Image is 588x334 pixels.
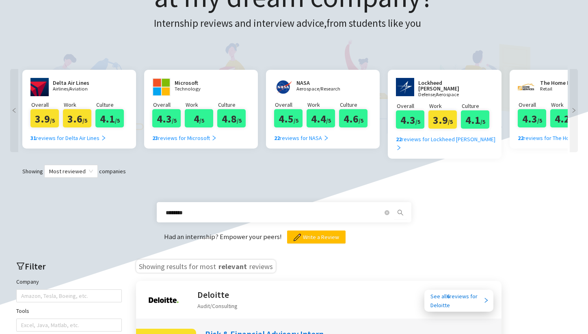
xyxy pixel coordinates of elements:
div: 3.9 [30,109,59,127]
b: 22 [518,134,523,142]
span: close-circle [385,210,389,215]
p: Overall [397,101,428,110]
span: Had an internship? Empower your peers! [164,232,283,241]
div: 3.9 [428,110,457,129]
p: Overall [519,100,550,109]
label: Tools [16,306,29,315]
h2: Filter [16,260,122,273]
label: Company [16,277,39,286]
div: 4.8 [217,109,246,127]
p: Work [551,100,583,109]
div: 4.1 [95,109,124,127]
p: Overall [275,100,307,109]
h3: Internship reviews and interview advice, from students like you [154,15,433,32]
div: 4.3 [518,109,546,127]
a: 22reviews for NASA right [274,127,329,142]
p: Defense/Aerospace [418,92,479,97]
span: /5 [537,117,542,124]
div: reviews for Lockheed [PERSON_NAME] [396,135,499,153]
span: filter [16,262,25,270]
input: Tools [21,320,23,330]
a: 31reviews for Delta Air Lines right [30,127,106,142]
div: 4.1 [461,110,489,129]
span: left [10,108,18,113]
p: Culture [218,100,250,109]
span: /5 [326,117,331,124]
div: 4.4 [307,109,335,127]
h3: Showing results for most reviews [136,260,276,273]
div: 4.3 [152,109,181,127]
span: Write a Review [303,233,339,241]
span: /5 [172,117,177,124]
b: 22 [274,134,280,142]
b: 23 [152,134,158,142]
span: relevant [218,261,248,270]
b: 22 [396,136,402,143]
div: 4.2 [550,109,579,127]
span: /5 [82,117,87,124]
span: /5 [448,118,453,125]
p: Work [64,100,95,109]
div: 4.6 [339,109,367,127]
img: Deloitte [143,288,184,312]
span: Most reviewed [49,165,93,177]
span: /5 [415,118,420,125]
span: /5 [294,117,298,124]
span: right [570,108,578,113]
p: Work [307,100,339,109]
div: 3.6 [63,109,91,127]
div: 4.3 [396,110,424,129]
span: /5 [480,118,485,125]
p: Culture [340,100,372,109]
p: Culture [462,101,493,110]
p: Overall [31,100,63,109]
h2: Deloitte [197,288,238,302]
div: 4 [185,109,213,127]
b: 31 [30,134,36,142]
button: Write a Review [287,231,346,243]
p: Work [186,100,217,109]
p: Overall [153,100,185,109]
span: right [211,135,217,141]
div: See all reviews for Deloitte [430,292,483,310]
div: 4.5 [274,109,303,127]
span: right [396,145,402,151]
a: 22reviews for Lockheed [PERSON_NAME] right [396,129,499,153]
h2: NASA [296,80,345,86]
span: /5 [199,117,204,124]
h2: Delta Air Lines [53,80,102,86]
h2: Lockheed [PERSON_NAME] [418,80,479,91]
img: www.microsoft.com [152,78,171,96]
h2: Microsoft [175,80,223,86]
span: /5 [50,117,55,124]
div: reviews for Delta Air Lines [30,134,106,142]
div: reviews for Microsoft [152,134,217,142]
p: Work [429,101,461,110]
div: Showing companies [8,165,580,178]
span: /5 [359,117,363,124]
p: Airlines/Aviation [53,86,102,92]
b: 6 [447,293,450,300]
a: 23reviews for Microsoft right [152,127,217,142]
p: Aerospace/Research [296,86,345,92]
button: search [394,206,407,219]
p: Technology [175,86,223,92]
span: right [483,297,489,303]
p: Culture [96,100,128,109]
span: right [101,135,106,141]
a: See all6reviews forDeloitte [424,290,493,312]
img: nasa.gov [274,78,292,96]
img: pencil.png [294,234,301,241]
span: search [394,209,406,216]
img: www.lockheedmartin.com [396,78,414,96]
div: Audit/Consulting [197,302,238,310]
span: right [323,135,329,141]
span: /5 [115,117,120,124]
span: /5 [237,117,242,124]
div: reviews for NASA [274,134,329,142]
